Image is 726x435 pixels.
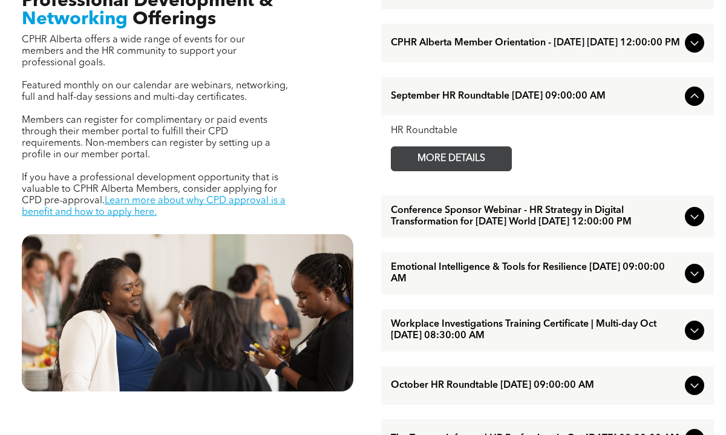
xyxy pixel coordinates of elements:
[391,91,680,102] span: September HR Roundtable [DATE] 09:00:00 AM
[391,262,680,285] span: Emotional Intelligence & Tools for Resilience [DATE] 09:00:00 AM
[391,146,512,171] a: MORE DETAILS
[391,125,704,137] div: HR Roundtable
[22,173,278,206] span: If you have a professional development opportunity that is valuable to CPHR Alberta Members, cons...
[391,38,680,49] span: CPHR Alberta Member Orientation - [DATE] [DATE] 12:00:00 PM
[391,380,680,391] span: October HR Roundtable [DATE] 09:00:00 AM
[22,35,245,68] span: CPHR Alberta offers a wide range of events for our members and the HR community to support your p...
[22,116,270,160] span: Members can register for complimentary or paid events through their member portal to fulfill thei...
[404,147,499,171] span: MORE DETAILS
[391,319,680,342] span: Workplace Investigations Training Certificate | Multi-day Oct [DATE] 08:30:00 AM
[22,81,288,102] span: Featured monthly on our calendar are webinars, networking, full and half-day sessions and multi-d...
[391,205,680,228] span: Conference Sponsor Webinar - HR Strategy in Digital Transformation for [DATE] World [DATE] 12:00:...
[22,10,128,28] span: Networking
[22,196,286,217] a: Learn more about why CPD approval is a benefit and how to apply here.
[132,10,216,28] span: Offerings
